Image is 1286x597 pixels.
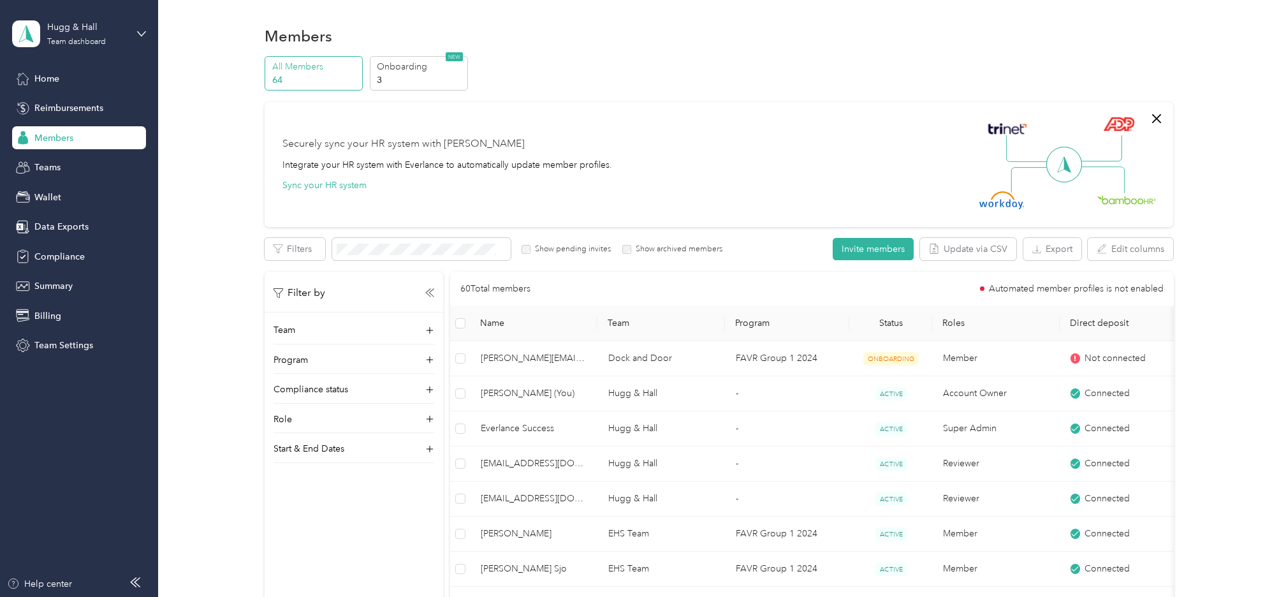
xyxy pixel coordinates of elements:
[481,351,588,365] span: [PERSON_NAME][EMAIL_ADDRESS][DOMAIN_NAME]
[933,411,1060,446] td: Super Admin
[726,446,850,482] td: -
[598,482,726,517] td: Hugg & Hall
[726,341,850,376] td: FAVR Group 1 2024
[933,376,1060,411] td: Account Owner
[471,376,598,411] td: Micki Wilbur (You)
[932,306,1060,341] th: Roles
[481,387,588,401] span: [PERSON_NAME] (You)
[1085,562,1130,576] span: Connected
[875,492,907,506] span: ACTIVE
[274,383,348,396] p: Compliance status
[726,552,850,587] td: FAVR Group 1 2024
[1085,422,1130,436] span: Connected
[1080,166,1125,194] img: Line Right Down
[47,38,106,46] div: Team dashboard
[274,442,344,455] p: Start & End Dates
[725,306,849,341] th: Program
[34,161,61,174] span: Teams
[1078,135,1122,162] img: Line Right Up
[985,120,1030,138] img: Trinet
[631,244,722,255] label: Show archived members
[47,20,127,34] div: Hugg & Hall
[1104,117,1135,131] img: ADP
[863,352,919,365] span: ONBOARDING
[1088,238,1173,260] button: Edit columns
[1023,238,1081,260] button: Export
[34,339,93,352] span: Team Settings
[377,60,464,73] p: Onboarding
[34,309,61,323] span: Billing
[1085,457,1130,471] span: Connected
[34,131,73,145] span: Members
[446,52,463,61] span: NEW
[460,282,530,296] p: 60 Total members
[34,279,73,293] span: Summary
[34,101,103,115] span: Reimbursements
[933,517,1060,552] td: Member
[598,552,726,587] td: EHS Team
[933,482,1060,517] td: Reviewer
[1097,195,1155,204] img: BambooHR
[481,457,588,471] span: [EMAIL_ADDRESS][DOMAIN_NAME]
[480,318,587,328] span: Name
[833,238,914,260] button: Invite members
[1006,135,1051,163] img: Line Left Up
[726,517,850,552] td: FAVR Group 1 2024
[726,411,850,446] td: -
[481,527,588,541] span: [PERSON_NAME]
[598,376,726,411] td: Hugg & Hall
[875,527,907,541] span: ACTIVE
[274,323,295,337] p: Team
[875,387,907,401] span: ACTIVE
[471,552,598,587] td: Tanner J. Sjo
[274,413,292,426] p: Role
[481,562,588,576] span: [PERSON_NAME] Sjo
[875,457,907,471] span: ACTIVE
[726,376,850,411] td: -
[34,250,85,263] span: Compliance
[471,482,598,517] td: favr2+hugghall@everlance.com
[1085,387,1130,401] span: Connected
[471,446,598,482] td: favr1+hugghall@everlance.com
[282,158,612,172] div: Integrate your HR system with Everlance to automatically update member profiles.
[34,72,59,85] span: Home
[598,411,726,446] td: Hugg & Hall
[481,492,588,506] span: [EMAIL_ADDRESS][DOMAIN_NAME]
[274,285,325,301] p: Filter by
[471,341,598,376] td: richarda@hugghall.com
[726,482,850,517] td: -
[598,446,726,482] td: Hugg & Hall
[598,341,726,376] td: Dock and Door
[933,341,1060,376] td: Member
[850,341,933,376] td: ONBOARDING
[481,422,588,436] span: Everlance Success
[1011,166,1055,193] img: Line Left Down
[274,353,308,367] p: Program
[34,220,89,233] span: Data Exports
[875,422,907,436] span: ACTIVE
[598,517,726,552] td: EHS Team
[1215,526,1286,597] iframe: Everlance-gr Chat Button Frame
[265,29,332,43] h1: Members
[920,238,1016,260] button: Update via CSV
[272,73,359,87] p: 64
[471,411,598,446] td: Everlance Success
[1085,351,1146,365] span: Not connected
[597,306,725,341] th: Team
[282,136,525,152] div: Securely sync your HR system with [PERSON_NAME]
[933,552,1060,587] td: Member
[377,73,464,87] p: 3
[1060,306,1187,341] th: Direct deposit
[7,577,72,591] button: Help center
[282,179,367,192] button: Sync your HR system
[875,563,907,576] span: ACTIVE
[530,244,611,255] label: Show pending invites
[849,306,932,341] th: Status
[470,306,597,341] th: Name
[265,238,325,260] button: Filters
[34,191,61,204] span: Wallet
[933,446,1060,482] td: Reviewer
[979,191,1024,209] img: Workday
[1085,492,1130,506] span: Connected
